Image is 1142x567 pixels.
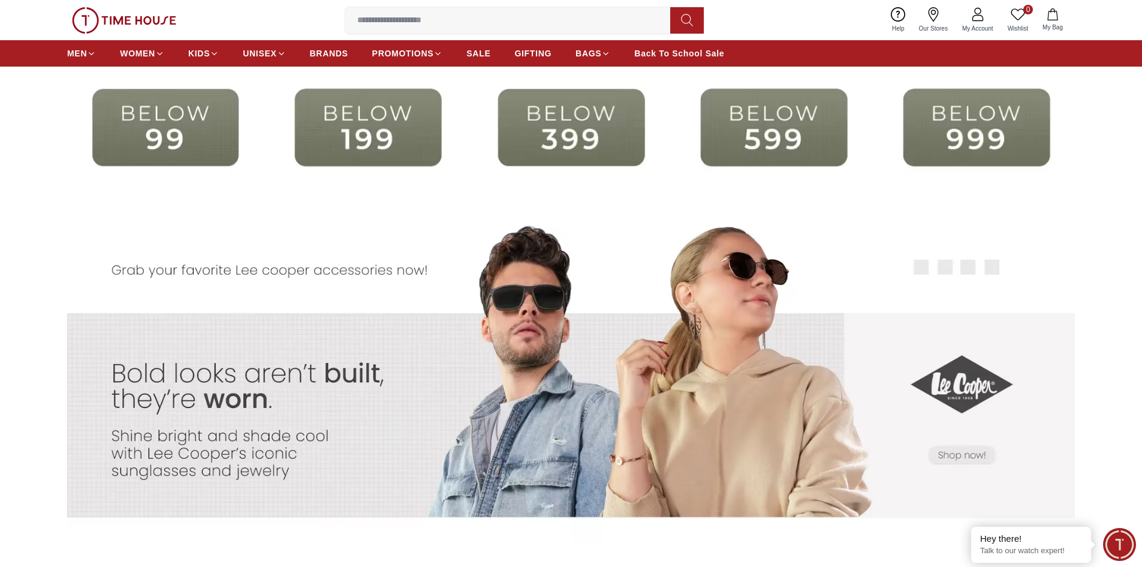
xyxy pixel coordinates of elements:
a: Help [885,5,912,35]
a: Back To School Sale [634,43,724,64]
img: ... [72,7,176,34]
span: KIDS [188,47,210,59]
span: SALE [466,47,490,59]
a: WOMEN [120,43,164,64]
span: UNISEX [243,47,276,59]
a: KIDS [188,43,219,64]
a: GIFTING [514,43,552,64]
span: PROMOTIONS [372,47,434,59]
img: ... [472,64,669,191]
span: Help [887,24,909,33]
img: ... [878,64,1075,191]
span: GIFTING [514,47,552,59]
span: Our Stores [914,24,953,33]
div: Hey there! [980,533,1082,545]
a: MEN [67,43,96,64]
a: UNISEX [243,43,285,64]
a: Our Stores [912,5,955,35]
p: Talk to our watch expert! [980,546,1082,556]
span: Wishlist [1003,24,1033,33]
a: 0Wishlist [1001,5,1035,35]
img: Banner Image [319,203,571,556]
span: Back To School Sale [634,47,724,59]
img: Banner Image [571,203,823,556]
img: Banner Image [823,203,1075,556]
a: PROMOTIONS [372,43,443,64]
a: BAGS [575,43,610,64]
img: ... [67,64,264,191]
span: My Bag [1038,23,1068,32]
span: BRANDS [310,47,348,59]
img: ... [270,64,466,191]
button: My Bag [1035,6,1070,34]
a: SALE [466,43,490,64]
img: ... [676,64,872,191]
span: 0 [1023,5,1033,14]
img: Banner Image [67,203,319,556]
span: WOMEN [120,47,155,59]
div: Chat Widget [1103,528,1136,561]
span: MEN [67,47,87,59]
span: My Account [957,24,998,33]
span: BAGS [575,47,601,59]
a: BRANDS [310,43,348,64]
